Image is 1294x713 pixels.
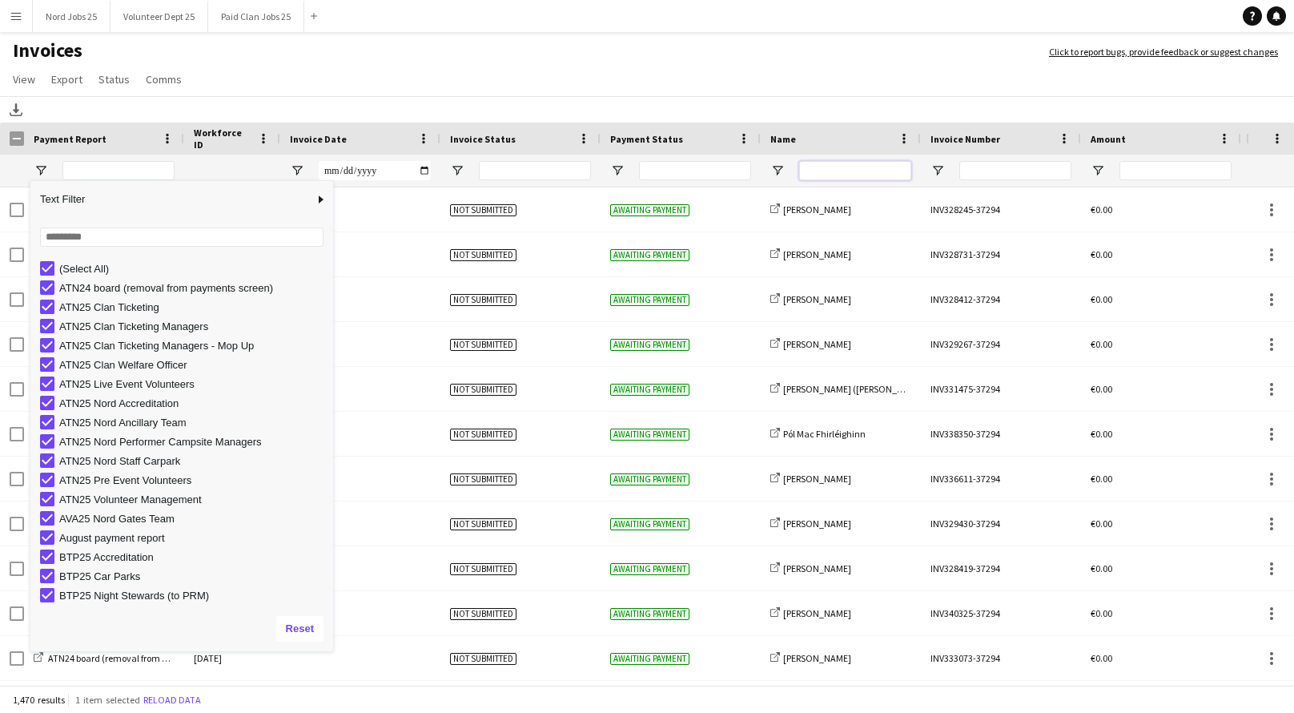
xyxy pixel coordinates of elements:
[921,636,1081,680] div: INV333073-37294
[783,562,851,574] span: [PERSON_NAME]
[59,417,328,429] div: ATN25 Nord Ancillary Team
[921,591,1081,635] div: INV340325-37294
[783,248,851,260] span: [PERSON_NAME]
[450,384,516,396] span: Not submitted
[921,322,1081,366] div: INV329267-37294
[146,72,182,87] span: Comms
[140,691,204,709] button: Reload data
[783,652,851,664] span: [PERSON_NAME]
[450,473,516,485] span: Not submitted
[30,181,333,651] div: Column Filter
[783,428,866,440] span: Pól Mac Fhirléighinn
[921,232,1081,276] div: INV328731-37294
[40,228,323,247] input: Search filter values
[59,513,328,525] div: AVA25 Nord Gates Team
[319,161,431,180] input: Invoice Date Filter Input
[1049,45,1278,59] a: Click to report bugs, provide feedback or suggest changes
[1091,473,1112,485] span: €0.00
[450,429,516,441] span: Not submitted
[610,518,689,530] span: Awaiting payment
[783,473,851,485] span: [PERSON_NAME]
[59,359,328,371] div: ATN25 Clan Welfare Officer
[1091,607,1112,619] span: €0.00
[770,163,785,178] button: Open Filter Menu
[610,653,689,665] span: Awaiting payment
[930,163,945,178] button: Open Filter Menu
[1091,248,1112,260] span: €0.00
[59,263,328,275] div: (Select All)
[59,532,328,544] div: August payment report
[450,204,516,216] span: Not submitted
[59,282,328,294] div: ATN24 board (removal from payments screen)
[59,570,328,582] div: BTP25 Car Parks
[139,69,188,90] a: Comms
[59,397,328,409] div: ATN25 Nord Accreditation
[783,203,851,216] span: [PERSON_NAME]
[1091,383,1112,395] span: €0.00
[930,133,1000,145] span: Invoice Number
[783,383,950,395] span: [PERSON_NAME] ([PERSON_NAME] on ID)
[1091,338,1112,350] span: €0.00
[450,653,516,665] span: Not submitted
[921,546,1081,590] div: INV328419-37294
[610,294,689,306] span: Awaiting payment
[610,563,689,575] span: Awaiting payment
[783,338,851,350] span: [PERSON_NAME]
[1091,203,1112,216] span: €0.00
[30,186,314,213] span: Text Filter
[290,133,347,145] span: Invoice Date
[783,293,851,305] span: [PERSON_NAME]
[450,608,516,620] span: Not submitted
[610,339,689,351] span: Awaiting payment
[6,69,42,90] a: View
[921,367,1081,411] div: INV331475-37294
[610,249,689,261] span: Awaiting payment
[610,133,683,145] span: Payment Status
[783,607,851,619] span: [PERSON_NAME]
[290,163,304,178] button: Open Filter Menu
[276,616,323,642] button: Reset
[921,412,1081,456] div: INV338350-37294
[610,384,689,396] span: Awaiting payment
[450,563,516,575] span: Not submitted
[208,1,304,32] button: Paid Clan Jobs 25
[450,518,516,530] span: Not submitted
[34,652,235,664] a: ATN24 board (removal from payments screen)
[921,502,1081,546] div: INV329430-37294
[610,429,689,441] span: Awaiting payment
[59,340,328,352] div: ATN25 Clan Ticketing Managers - Mop Up
[479,161,591,180] input: Invoice Status Filter Input
[59,551,328,563] div: BTP25 Accreditation
[45,69,89,90] a: Export
[799,161,911,180] input: Name Filter Input
[783,518,851,530] span: [PERSON_NAME]
[59,474,328,486] div: ATN25 Pre Event Volunteers
[450,294,516,306] span: Not submitted
[33,1,111,32] button: Nord Jobs 25
[98,72,130,87] span: Status
[450,133,516,145] span: Invoice Status
[59,455,328,467] div: ATN25 Nord Staff Carpark
[111,1,208,32] button: Volunteer Dept 25
[1091,133,1126,145] span: Amount
[48,652,235,664] span: ATN24 board (removal from payments screen)
[450,249,516,261] span: Not submitted
[59,436,328,448] div: ATN25 Nord Performer Campsite Managers
[1091,428,1112,440] span: €0.00
[921,457,1081,501] div: INV336611-37294
[921,277,1081,321] div: INV328412-37294
[770,133,796,145] span: Name
[194,127,251,151] span: Workforce ID
[92,69,136,90] a: Status
[62,161,175,180] input: Payment Report Filter Input
[959,161,1071,180] input: Invoice Number Filter Input
[59,590,328,602] div: BTP25 Night Stewards (to PRM)
[450,339,516,351] span: Not submitted
[184,636,280,680] div: [DATE]
[59,320,328,332] div: ATN25 Clan Ticketing Managers
[1091,562,1112,574] span: €0.00
[1091,652,1112,664] span: €0.00
[1091,293,1112,305] span: €0.00
[610,608,689,620] span: Awaiting payment
[450,163,464,178] button: Open Filter Menu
